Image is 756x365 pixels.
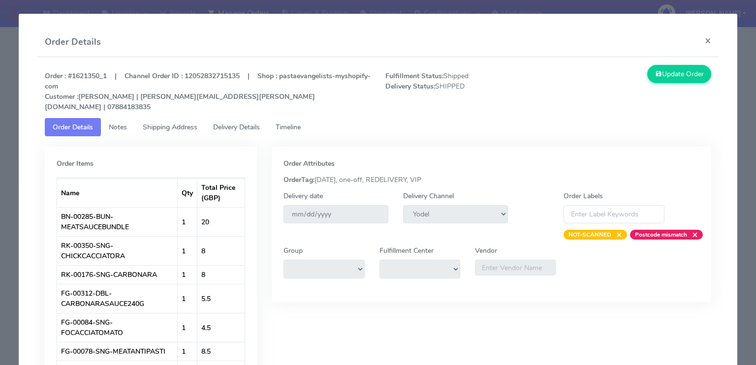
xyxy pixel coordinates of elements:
div: [DATE], one-off, REDELIVERY, VIP [276,175,707,185]
td: 5.5 [197,284,245,313]
input: Enter Vendor Name [475,260,556,275]
label: Group [283,245,303,256]
td: RK-00350-SNG-CHICKCACCIATORA [57,236,178,265]
span: × [687,230,698,240]
input: Enter Label Keywords [564,205,665,223]
td: 1 [178,207,197,236]
span: Notes [109,122,127,132]
span: Shipped SHIPPED [378,71,548,112]
td: 8.5 [197,342,245,361]
td: RK-00176-SNG-CARBONARA [57,265,178,284]
th: Name [57,178,178,207]
strong: Order Items [57,159,94,168]
td: 1 [178,265,197,284]
label: Delivery date [283,191,323,201]
th: Qty [178,178,197,207]
label: Fulfillment Center [379,245,434,256]
label: Order Labels [564,191,603,201]
label: Delivery Channel [403,191,454,201]
label: Vendor [475,245,497,256]
ul: Tabs [45,118,711,136]
td: 1 [178,284,197,313]
button: Close [697,28,719,54]
td: FG-00312-DBL-CARBONARASAUCE240G [57,284,178,313]
strong: Order Attributes [283,159,335,168]
th: Total Price (GBP) [197,178,245,207]
h4: Order Details [45,35,101,49]
td: 8 [197,265,245,284]
strong: Delivery Status: [385,82,435,91]
span: × [611,230,622,240]
span: Order Details [53,122,93,132]
strong: Postcode mismatch [635,231,687,239]
td: 1 [178,342,197,361]
td: FG-00078-SNG-MEATANTIPASTI [57,342,178,361]
span: Delivery Details [213,122,260,132]
strong: Customer : [45,92,78,101]
td: 20 [197,207,245,236]
td: 1 [178,313,197,342]
td: FG-00084-SNG-FOCACCIATOMATO [57,313,178,342]
td: 8 [197,236,245,265]
strong: Order : #1621350_1 | Channel Order ID : 12052832715135 | Shop : pastaevangelists-myshopify-com [P... [45,71,371,112]
td: BN-00285-BUN-MEATSAUCEBUNDLE [57,207,178,236]
span: Timeline [276,122,301,132]
span: Shipping Address [143,122,197,132]
td: 1 [178,236,197,265]
strong: NOT-SCANNED [568,231,611,239]
strong: Fulfillment Status: [385,71,443,81]
strong: OrderTag: [283,175,315,184]
button: Update Order [647,65,711,83]
td: 4.5 [197,313,245,342]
